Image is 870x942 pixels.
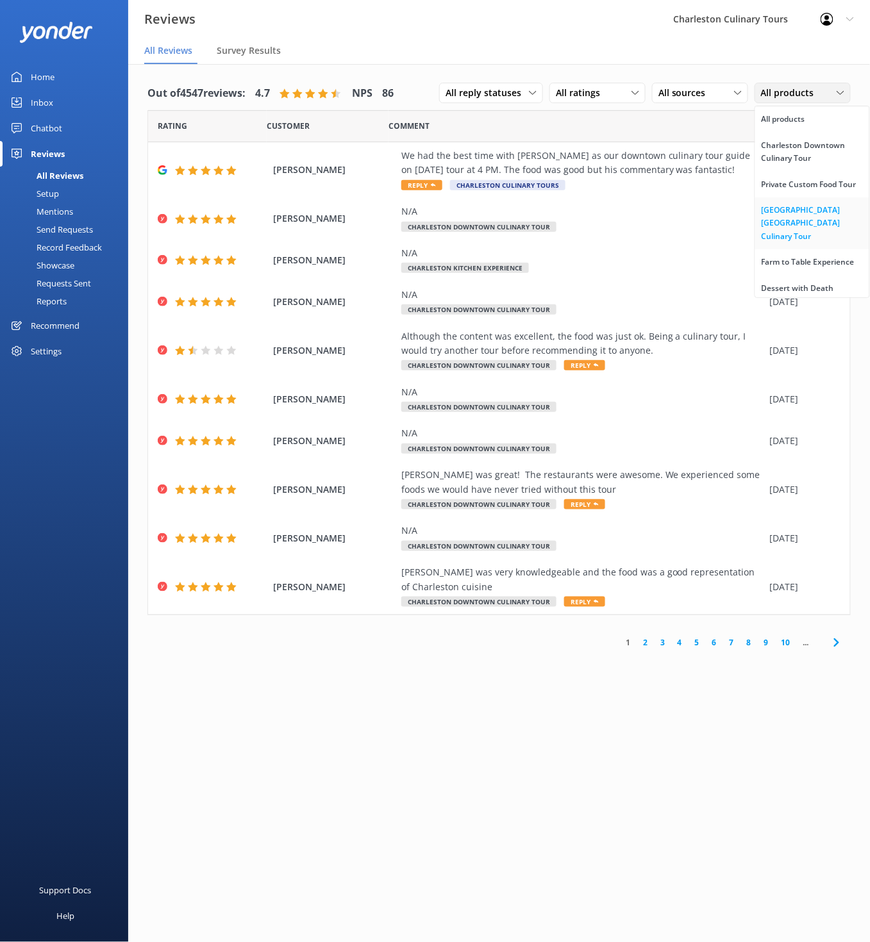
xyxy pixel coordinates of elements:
span: Charleston Kitchen Experience [401,263,529,273]
a: 2 [637,636,654,649]
span: [PERSON_NAME] [273,483,395,497]
div: N/A [401,288,764,302]
a: Send Requests [8,220,128,238]
h4: Out of 4547 reviews: [147,85,246,102]
div: Send Requests [8,220,93,238]
img: yonder-white-logo.png [19,22,93,43]
div: Mentions [8,202,73,220]
div: Dessert with Death [762,282,834,295]
span: Charleston Downtown Culinary Tour [401,402,556,412]
div: Home [31,64,54,90]
a: Requests Sent [8,274,128,292]
span: [PERSON_NAME] [273,434,395,448]
div: Farm to Table Experience [762,256,855,269]
div: Although the content was excellent, the food was just ok. Being a culinary tour, I would try anot... [401,329,764,358]
div: [DATE] [770,580,834,594]
span: [PERSON_NAME] [273,211,395,226]
span: All reply statuses [446,86,529,100]
span: [PERSON_NAME] [273,580,395,594]
span: Question [389,120,430,132]
div: N/A [401,426,764,440]
a: Setup [8,185,128,202]
span: [PERSON_NAME] [273,295,395,309]
div: [DATE] [770,531,834,545]
div: [DATE] [770,434,834,448]
div: [DATE] [770,483,834,497]
span: [PERSON_NAME] [273,343,395,358]
a: Reports [8,292,128,310]
span: [PERSON_NAME] [273,253,395,267]
span: Charleston Downtown Culinary Tour [401,443,556,454]
a: Record Feedback [8,238,128,256]
div: Private Custom Food Tour [762,178,857,191]
a: 9 [758,636,775,649]
span: Charleston Downtown Culinary Tour [401,360,556,370]
a: 5 [689,636,706,649]
div: N/A [401,385,764,399]
div: All Reviews [8,167,83,185]
a: Showcase [8,256,128,274]
a: 6 [706,636,723,649]
div: [DATE] [770,295,834,309]
div: N/A [401,204,764,219]
span: Charleston Downtown Culinary Tour [401,541,556,551]
span: Reply [564,360,605,370]
a: All Reviews [8,167,128,185]
div: [GEOGRAPHIC_DATA] [GEOGRAPHIC_DATA] Culinary Tour [762,204,863,243]
h4: 4.7 [255,85,270,102]
div: Record Feedback [8,238,102,256]
span: Date [267,120,310,132]
a: Mentions [8,202,128,220]
div: Help [56,904,74,929]
div: N/A [401,524,764,538]
h3: Reviews [144,9,196,29]
span: Charleston Downtown Culinary Tour [401,499,556,509]
span: Charleston Downtown Culinary Tour [401,304,556,315]
div: Requests Sent [8,274,91,292]
span: [PERSON_NAME] [273,163,395,177]
div: [DATE] [770,343,834,358]
span: ... [797,636,816,649]
div: N/A [401,246,764,260]
span: Reply [564,499,605,509]
div: Reports [8,292,67,310]
span: All ratings [556,86,608,100]
a: 3 [654,636,671,649]
div: [PERSON_NAME] was great! The restaurants were awesome. We experienced some foods we would have ne... [401,468,764,497]
div: Showcase [8,256,74,274]
div: Charleston Downtown Culinary Tour [762,139,863,165]
span: [PERSON_NAME] [273,392,395,406]
div: Settings [31,338,62,364]
span: Reply [564,597,605,607]
div: Setup [8,185,59,202]
div: Chatbot [31,115,62,141]
span: All Reviews [144,44,192,57]
a: 7 [723,636,740,649]
span: All sources [658,86,714,100]
a: 1 [619,636,637,649]
h4: NPS [352,85,372,102]
span: Charleston Culinary Tours [450,180,565,190]
h4: 86 [382,85,394,102]
span: Charleston Downtown Culinary Tour [401,222,556,232]
span: Charleston Downtown Culinary Tour [401,597,556,607]
a: 10 [775,636,797,649]
span: Date [158,120,187,132]
div: We had the best time with [PERSON_NAME] as our downtown culinary tour guide on [DATE] tour at 4 P... [401,149,764,178]
span: Survey Results [217,44,281,57]
div: [DATE] [770,392,834,406]
div: Reviews [31,141,65,167]
div: Support Docs [40,878,92,904]
span: [PERSON_NAME] [273,531,395,545]
span: All products [761,86,822,100]
a: 8 [740,636,758,649]
div: All products [762,113,805,126]
div: Recommend [31,313,79,338]
a: 4 [671,636,689,649]
div: Inbox [31,90,53,115]
div: [PERSON_NAME] was very knowledgeable and the food was a good representation of Charleston cuisine [401,565,764,594]
span: Reply [401,180,442,190]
